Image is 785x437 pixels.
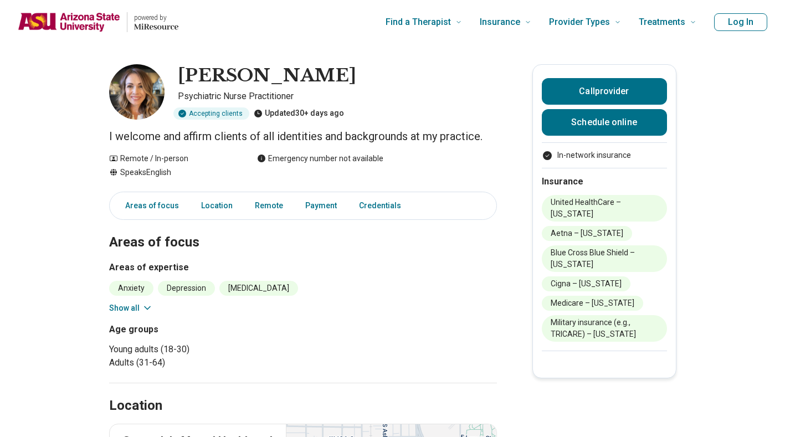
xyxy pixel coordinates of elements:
[109,302,153,314] button: Show all
[178,90,497,103] p: Psychiatric Nurse Practitioner
[257,153,383,164] div: Emergency number not available
[386,14,451,30] span: Find a Therapist
[158,281,215,296] li: Depression
[542,195,667,222] li: United HealthCare – [US_STATE]
[542,315,667,342] li: Military insurance (e.g., TRICARE) – [US_STATE]
[109,167,235,178] div: Speaks English
[549,14,610,30] span: Provider Types
[112,194,186,217] a: Areas of focus
[18,4,178,40] a: Home page
[178,64,356,88] h1: [PERSON_NAME]
[109,343,299,356] li: Young adults (18-30)
[173,107,249,120] div: Accepting clients
[109,281,153,296] li: Anxiety
[542,245,667,272] li: Blue Cross Blue Shield – [US_STATE]
[542,276,630,291] li: Cigna – [US_STATE]
[542,150,667,161] li: In-network insurance
[109,356,299,369] li: Adults (31-64)
[219,281,298,296] li: [MEDICAL_DATA]
[542,175,667,188] h2: Insurance
[299,194,343,217] a: Payment
[109,207,497,252] h2: Areas of focus
[109,153,235,164] div: Remote / In-person
[639,14,685,30] span: Treatments
[134,13,178,22] p: powered by
[109,261,497,274] h3: Areas of expertise
[109,64,165,120] img: Vanessa Plumley, Psychiatric Nurse Practitioner
[254,107,344,120] div: Updated 30+ days ago
[194,194,239,217] a: Location
[714,13,767,31] button: Log In
[109,323,299,336] h3: Age groups
[542,150,667,161] ul: Payment options
[248,194,290,217] a: Remote
[352,194,414,217] a: Credentials
[542,296,643,311] li: Medicare – [US_STATE]
[480,14,520,30] span: Insurance
[542,226,632,241] li: Aetna – [US_STATE]
[542,78,667,105] button: Callprovider
[542,109,667,136] a: Schedule online
[109,128,497,144] p: I welcome and affirm clients of all identities and backgrounds at my practice.
[109,397,162,415] h2: Location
